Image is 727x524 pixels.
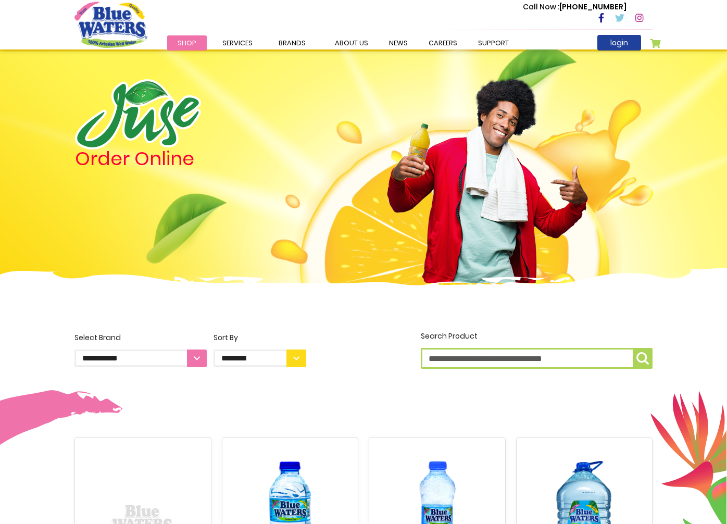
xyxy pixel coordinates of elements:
[212,35,263,51] a: Services
[421,331,653,369] label: Search Product
[74,2,147,47] a: store logo
[386,60,589,283] img: man.png
[523,2,626,13] p: [PHONE_NUMBER]
[636,352,649,365] img: search-icon.png
[222,38,253,48] span: Services
[418,35,468,51] a: careers
[523,2,559,12] span: Call Now :
[167,35,207,51] a: Shop
[74,350,207,367] select: Select Brand
[597,35,641,51] a: login
[74,332,207,367] label: Select Brand
[214,350,306,367] select: Sort By
[324,35,379,51] a: about us
[268,35,316,51] a: Brands
[75,79,201,149] img: logo
[379,35,418,51] a: News
[279,38,306,48] span: Brands
[178,38,196,48] span: Shop
[468,35,519,51] a: support
[421,348,653,369] input: Search Product
[75,149,307,168] h4: Order Online
[214,332,306,343] div: Sort By
[633,348,653,369] button: Search Product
